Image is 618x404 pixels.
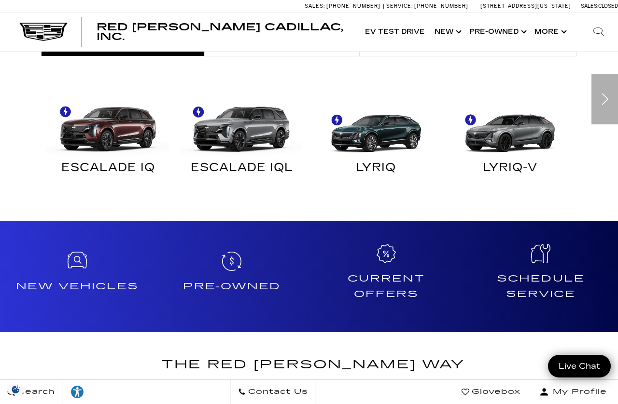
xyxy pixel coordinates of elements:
button: Open user profile menu [528,380,618,404]
a: LYRIQ-V LYRIQ-V [443,94,577,183]
button: More [530,13,570,51]
a: Red [PERSON_NAME] Cadillac, Inc. [97,22,351,41]
div: Next slide [591,74,618,124]
div: LYRIQ [316,163,436,176]
img: Cadillac Dark Logo with Cadillac White Text [19,23,68,41]
h4: Schedule Service [467,271,614,301]
span: Red [PERSON_NAME] Cadillac, Inc. [97,21,343,42]
span: Contact Us [246,385,308,399]
h4: New Vehicles [4,279,151,294]
a: Current Offers [309,221,463,332]
img: LYRIQ [314,94,438,156]
div: Explore your accessibility options [63,385,92,399]
a: EV Test Drive [360,13,430,51]
span: Closed [598,3,618,9]
a: Contact Us [230,380,316,404]
div: Electric [41,94,577,183]
a: Schedule Service [463,221,618,332]
a: [STREET_ADDRESS][US_STATE] [480,3,571,9]
a: Pre-Owned [154,229,309,325]
div: ESCALADE IQ [48,163,168,176]
a: ESCALADE IQ ESCALADE IQ [41,94,175,183]
h3: The Red [PERSON_NAME] Way [161,355,464,375]
div: ESCALADE IQL [183,163,302,176]
div: Privacy Settings [5,384,27,394]
h4: Pre-Owned [158,279,305,294]
img: ESCALADE IQL [180,94,305,156]
a: Explore your accessibility options [63,380,92,404]
a: LYRIQ LYRIQ [309,94,443,183]
span: My Profile [549,385,607,399]
a: Service: [PHONE_NUMBER] [383,3,471,9]
span: Search [15,385,55,399]
img: LYRIQ-V [448,94,573,156]
a: New [430,13,464,51]
span: Glovebox [469,385,520,399]
a: Live Chat [548,355,611,377]
div: LYRIQ-V [450,163,570,176]
img: ESCALADE IQ [46,94,170,156]
span: [PHONE_NUMBER] [326,3,380,9]
span: Sales: [581,3,598,9]
div: Search [579,13,618,51]
a: Glovebox [454,380,528,404]
a: ESCALADE IQL ESCALADE IQL [175,94,309,183]
span: Sales: [305,3,325,9]
span: Service: [386,3,413,9]
a: Pre-Owned [464,13,530,51]
a: Sales: [PHONE_NUMBER] [305,3,383,9]
span: Live Chat [554,361,605,372]
span: [PHONE_NUMBER] [414,3,468,9]
h4: Current Offers [313,271,460,301]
